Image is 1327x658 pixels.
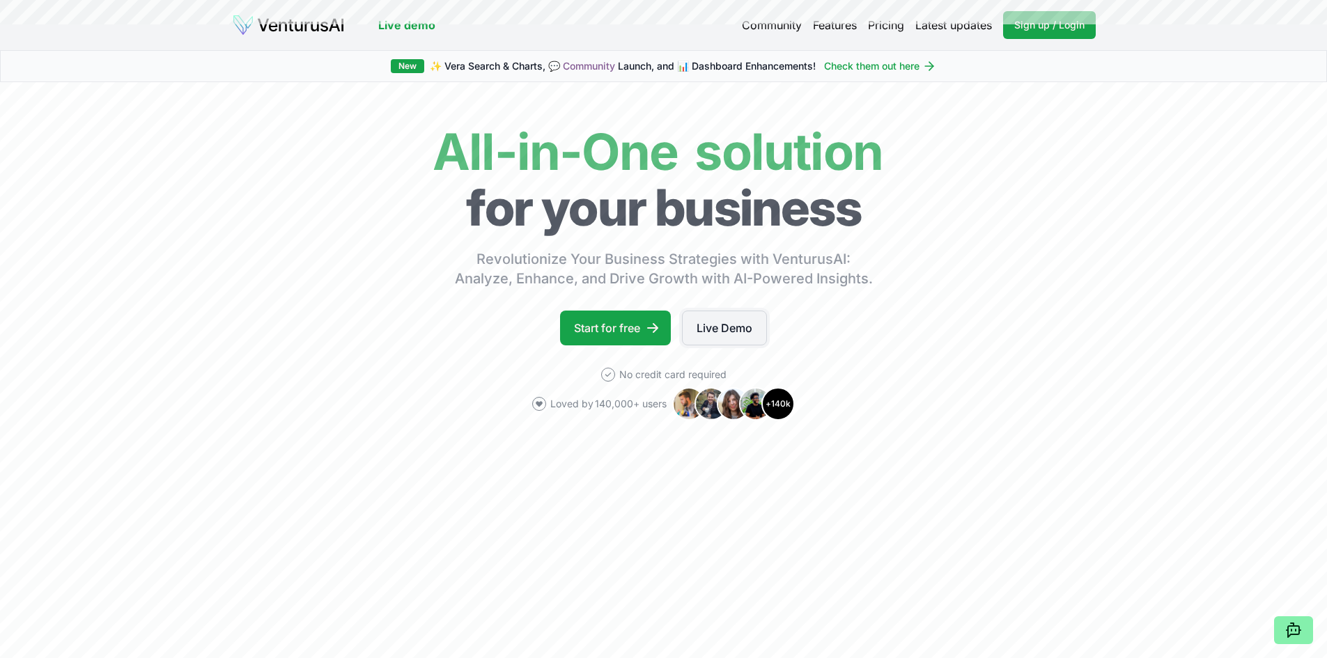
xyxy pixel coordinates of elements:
[232,14,345,36] img: logo
[1014,18,1085,32] span: Sign up / Login
[717,387,750,421] img: Avatar 3
[742,17,802,33] a: Community
[682,311,767,345] a: Live Demo
[813,17,857,33] a: Features
[824,59,936,73] a: Check them out here
[378,17,435,33] a: Live demo
[560,311,671,345] a: Start for free
[1003,11,1096,39] a: Sign up / Login
[430,59,816,73] span: ✨ Vera Search & Charts, 💬 Launch, and 📊 Dashboard Enhancements!
[563,60,615,72] a: Community
[672,387,706,421] img: Avatar 1
[391,59,424,73] div: New
[694,387,728,421] img: Avatar 2
[868,17,904,33] a: Pricing
[739,387,773,421] img: Avatar 4
[915,17,992,33] a: Latest updates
